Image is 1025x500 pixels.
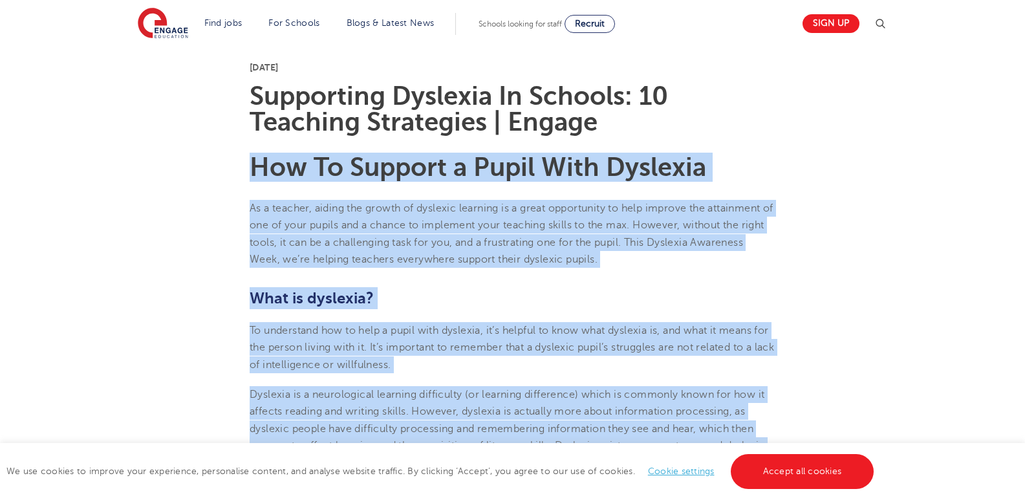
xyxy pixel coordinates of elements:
[479,19,562,28] span: Schools looking for staff
[268,18,319,28] a: For Schools
[250,83,775,135] h1: Supporting Dyslexia In Schools: 10 Teaching Strategies | Engage
[347,18,435,28] a: Blogs & Latest News
[138,8,188,40] img: Engage Education
[565,15,615,33] a: Recruit
[575,19,605,28] span: Recruit
[6,466,877,476] span: We use cookies to improve your experience, personalise content, and analyse website traffic. By c...
[250,153,706,182] b: How To Support a Pupil With Dyslexia
[250,63,775,72] p: [DATE]
[250,389,765,468] span: Dyslexia is a neurological learning difficulty (or learning difference) which is commonly known f...
[250,202,773,265] span: As a teacher, aiding the growth of dyslexic learning is a great opportunity to help improve the a...
[731,454,874,489] a: Accept all cookies
[250,289,374,307] b: What is dyslexia?
[648,466,715,476] a: Cookie settings
[803,14,859,33] a: Sign up
[204,18,243,28] a: Find jobs
[250,325,774,371] span: To understand how to help a pupil with dyslexia, it’s helpful to know what dyslexia is, and what ...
